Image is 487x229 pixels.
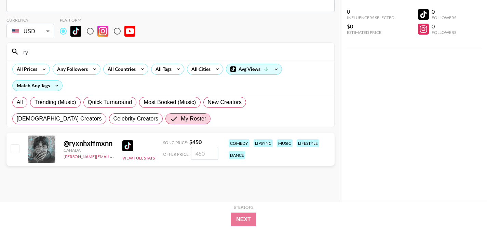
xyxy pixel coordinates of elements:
[191,147,218,160] input: 450
[226,64,282,74] div: Avg Views
[64,148,114,153] div: Canada
[6,17,54,23] div: Currency
[64,153,165,159] a: [PERSON_NAME][EMAIL_ADDRESS][DOMAIN_NAME]
[60,17,141,23] div: Platform
[17,98,23,106] span: All
[229,139,249,147] div: comedy
[347,15,394,20] div: Influencers Selected
[347,8,394,15] div: 0
[17,115,102,123] span: [DEMOGRAPHIC_DATA] Creators
[189,139,202,145] strong: $ 450
[347,30,394,35] div: Estimated Price
[347,23,394,30] div: $0
[8,25,53,37] div: USD
[53,64,89,74] div: Any Followers
[97,26,108,37] img: Instagram
[297,139,319,147] div: lifestyle
[13,64,39,74] div: All Prices
[163,140,188,145] span: Song Price:
[13,80,62,91] div: Match Any Tags
[208,98,242,106] span: New Creators
[88,98,132,106] span: Quick Turnaround
[19,46,330,57] input: Search by User Name
[151,64,173,74] div: All Tags
[163,152,190,157] span: Offer Price:
[187,64,212,74] div: All Cities
[70,26,81,37] img: TikTok
[113,115,159,123] span: Celebrity Creators
[64,139,114,148] div: @ ryxnhxffmxnn
[432,23,456,30] div: 0
[432,30,456,35] div: Followers
[432,8,456,15] div: 0
[122,140,133,151] img: TikTok
[124,26,135,37] img: YouTube
[234,205,254,210] div: Step 1 of 2
[229,151,245,159] div: dance
[181,115,206,123] span: My Roster
[432,15,456,20] div: Followers
[35,98,76,106] span: Trending (Music)
[254,139,273,147] div: lipsync
[122,155,155,161] button: View Full Stats
[104,64,137,74] div: All Countries
[144,98,196,106] span: Most Booked (Music)
[231,213,256,226] button: Next
[277,139,293,147] div: music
